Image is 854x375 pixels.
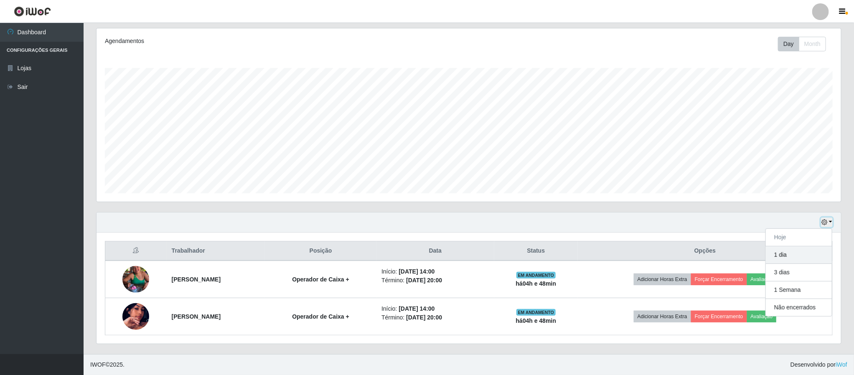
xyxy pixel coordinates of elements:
[691,274,747,285] button: Forçar Encerramento
[122,256,149,303] img: 1744399618911.jpeg
[634,311,691,322] button: Adicionar Horas Extra
[766,299,832,316] button: Não encerrados
[766,229,832,246] button: Hoje
[381,267,489,276] li: Início:
[376,241,494,261] th: Data
[167,241,265,261] th: Trabalhador
[14,6,51,17] img: CoreUI Logo
[516,309,556,316] span: EM ANDAMENTO
[265,241,376,261] th: Posição
[494,241,578,261] th: Status
[381,304,489,313] li: Início:
[790,360,847,369] span: Desenvolvido por
[516,280,557,287] strong: há 04 h e 48 min
[406,277,442,284] time: [DATE] 20:00
[399,268,435,275] time: [DATE] 14:00
[172,276,221,283] strong: [PERSON_NAME]
[691,311,747,322] button: Forçar Encerramento
[516,317,557,324] strong: há 04 h e 48 min
[766,281,832,299] button: 1 Semana
[381,276,489,285] li: Término:
[799,37,826,51] button: Month
[766,264,832,281] button: 3 dias
[747,274,777,285] button: Avaliação
[105,37,401,46] div: Agendamentos
[406,314,442,321] time: [DATE] 20:00
[122,293,149,340] img: 1758229509214.jpeg
[516,272,556,279] span: EM ANDAMENTO
[90,361,106,368] span: IWOF
[172,313,221,320] strong: [PERSON_NAME]
[634,274,691,285] button: Adicionar Horas Extra
[778,37,826,51] div: First group
[766,246,832,264] button: 1 dia
[778,37,799,51] button: Day
[747,311,777,322] button: Avaliação
[381,313,489,322] li: Término:
[578,241,832,261] th: Opções
[292,313,349,320] strong: Operador de Caixa +
[836,361,847,368] a: iWof
[778,37,833,51] div: Toolbar with button groups
[90,360,125,369] span: © 2025 .
[399,305,435,312] time: [DATE] 14:00
[292,276,349,283] strong: Operador de Caixa +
